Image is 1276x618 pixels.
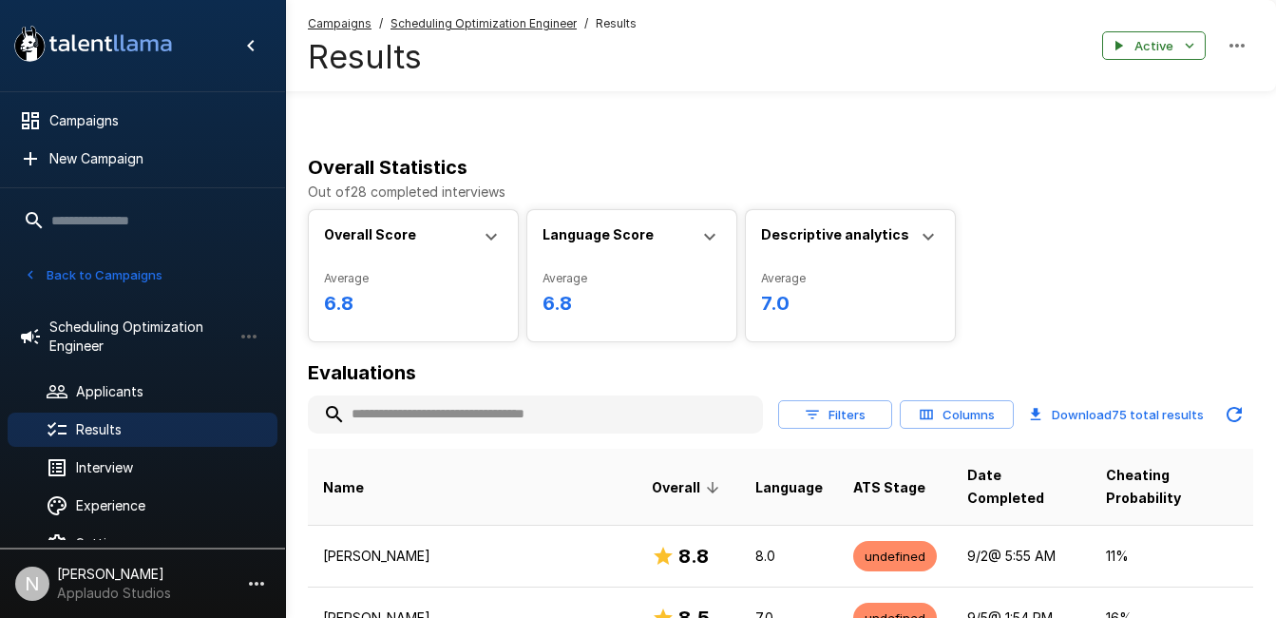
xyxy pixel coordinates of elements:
[543,288,721,319] h6: 6.8
[323,476,364,499] span: Name
[952,525,1091,587] td: 9/2 @ 5:55 AM
[308,37,637,77] h4: Results
[324,226,416,242] b: Overall Score
[778,400,892,430] button: Filters
[853,548,937,566] span: undefined
[543,269,721,288] span: Average
[308,361,416,384] b: Evaluations
[1106,464,1238,510] span: Cheating Probability
[900,400,1014,430] button: Columns
[324,288,503,319] h6: 6.8
[761,269,940,288] span: Average
[324,269,503,288] span: Average
[678,541,709,571] h6: 8.8
[652,476,725,499] span: Overall
[323,547,621,566] p: [PERSON_NAME]
[755,547,823,566] p: 8.0
[1106,547,1238,566] p: 11 %
[755,476,823,499] span: Language
[543,226,654,242] b: Language Score
[308,183,1253,202] p: Out of 28 completed interviews
[761,226,909,242] b: Descriptive analytics
[761,288,940,319] h6: 7.0
[967,464,1076,510] span: Date Completed
[1102,31,1206,61] button: Active
[1215,396,1253,434] button: Updated Today - 12:28 PM
[853,476,925,499] span: ATS Stage
[308,156,467,179] b: Overall Statistics
[1021,396,1211,434] button: Download75 total results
